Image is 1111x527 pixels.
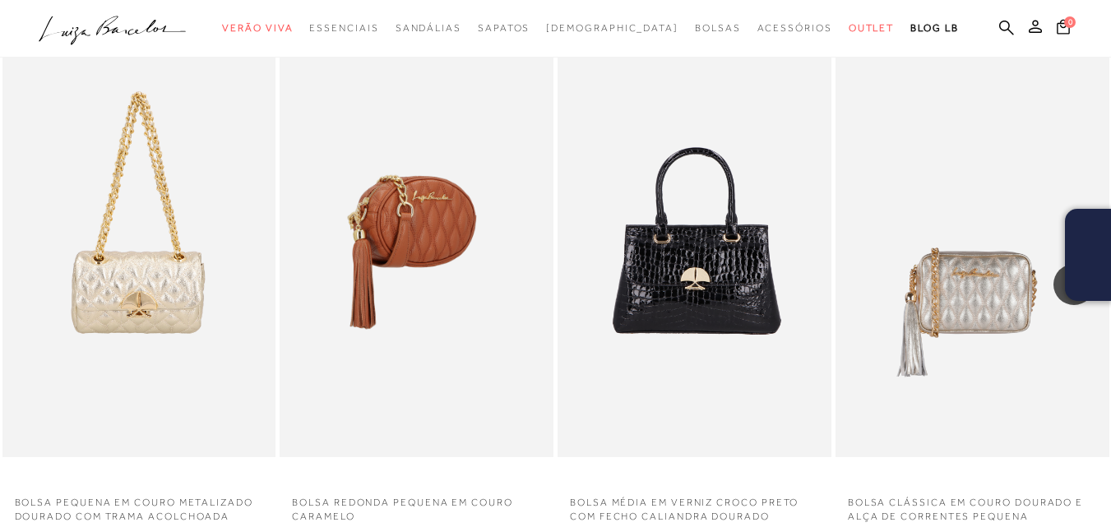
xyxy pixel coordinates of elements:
[2,486,276,524] a: BOLSA PEQUENA EM COURO METALIZADO DOURADO COM TRAMA ACOLCHOADA
[396,13,461,44] a: categoryNavScreenReaderText
[4,49,275,455] a: BOLSA PEQUENA EM COURO METALIZADO DOURADO COM TRAMA ACOLCHOADA BOLSA PEQUENA EM COURO METALIZADO ...
[1064,16,1076,28] span: 0
[836,486,1109,524] a: BOLSA CLÁSSICA EM COURO DOURADO E ALÇA DE CORRENTES PEQUENA
[849,22,895,34] span: Outlet
[559,49,830,455] a: BOLSA MÉDIA EM VERNIZ CROCO PRETO COM FECHO CALIANDRA DOURADO BOLSA MÉDIA EM VERNIZ CROCO PRETO C...
[849,13,895,44] a: categoryNavScreenReaderText
[757,22,832,34] span: Acessórios
[695,13,741,44] a: categoryNavScreenReaderText
[478,13,530,44] a: categoryNavScreenReaderText
[910,22,958,34] span: BLOG LB
[309,13,378,44] a: categoryNavScreenReaderText
[546,13,678,44] a: noSubCategoriesText
[757,13,832,44] a: categoryNavScreenReaderText
[695,22,741,34] span: Bolsas
[546,22,678,34] span: [DEMOGRAPHIC_DATA]
[309,22,378,34] span: Essenciais
[837,49,1108,455] a: BOLSA CLÁSSICA EM COURO DOURADO E ALÇA DE CORRENTES PEQUENA BOLSA CLÁSSICA EM COURO DOURADO E ALÇ...
[910,13,958,44] a: BLOG LB
[280,486,553,524] a: BOLSA REDONDA PEQUENA EM COURO CARAMELO
[396,22,461,34] span: Sandálias
[281,49,552,455] a: BOLSA REDONDA PEQUENA EM COURO CARAMELO
[281,47,553,457] img: BOLSA REDONDA PEQUENA EM COURO CARAMELO
[558,486,831,524] a: BOLSA MÉDIA EM VERNIZ CROCO PRETO COM FECHO CALIANDRA DOURADO
[222,13,293,44] a: categoryNavScreenReaderText
[837,49,1108,455] img: BOLSA CLÁSSICA EM COURO DOURADO E ALÇA DE CORRENTES PEQUENA
[478,22,530,34] span: Sapatos
[559,49,830,455] img: BOLSA MÉDIA EM VERNIZ CROCO PRETO COM FECHO CALIANDRA DOURADO
[222,22,293,34] span: Verão Viva
[1052,18,1075,40] button: 0
[4,49,275,455] img: BOLSA PEQUENA EM COURO METALIZADO DOURADO COM TRAMA ACOLCHOADA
